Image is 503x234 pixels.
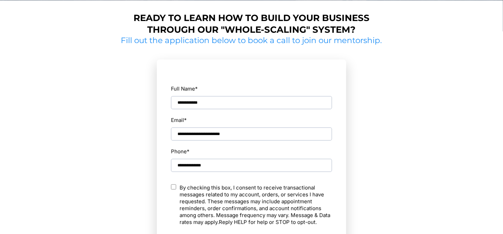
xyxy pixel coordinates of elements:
[180,184,332,226] p: By checking this box, I consent to receive transactional messages related to my account, orders, ...
[133,12,370,35] strong: Ready to learn how to build your business through our "whole-scaling" system?
[171,115,187,125] label: Email
[171,84,332,93] label: Full Name
[171,147,332,156] label: Phone
[118,35,385,46] h2: Fill out the application below to book a call to join our mentorship.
